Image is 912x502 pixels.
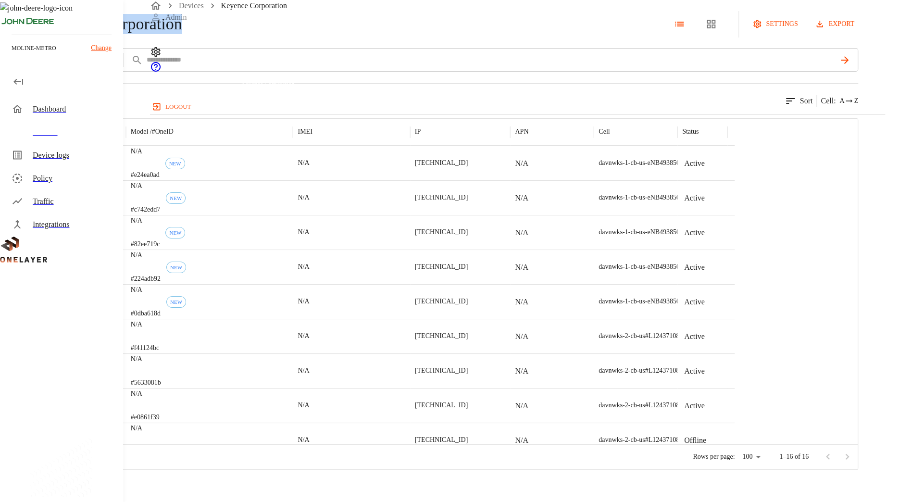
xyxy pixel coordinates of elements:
[415,193,468,202] p: [TECHNICAL_ID]
[131,216,160,226] p: N/A
[298,127,312,137] p: IMEI
[645,367,731,374] span: #L1243710802::NOKIA::ASIB
[684,296,705,308] p: Active
[131,170,160,180] p: #e24ea0ad
[150,99,885,114] a: logout
[131,239,160,249] p: #82ee719c
[515,262,528,273] p: N/A
[645,402,731,409] span: #L1243710802::NOKIA::ASIB
[684,262,705,273] p: Active
[166,262,186,273] div: First seen: 09/14/2025 09:35:30 AM
[131,343,159,353] p: #f41124bc
[599,436,645,443] span: davnwks-2-cb-us
[599,159,680,166] span: davnwks-1-cb-us-eNB493850
[684,400,705,412] p: Active
[684,331,705,342] p: Active
[166,192,186,204] div: First seen: 09/08/2025 03:54:58 PM
[131,147,160,156] p: N/A
[165,12,187,23] p: Admin
[131,205,160,214] p: #c742edd7
[682,127,699,137] p: Status
[599,332,645,339] span: davnwks-2-cb-us
[415,435,468,445] p: [TECHNICAL_ID]
[599,367,645,374] span: davnwks-2-cb-us
[738,450,764,464] div: 100
[298,227,309,237] p: N/A
[165,227,185,238] div: First seen: 09/08/2025 12:45:57 PM
[298,435,309,445] p: N/A
[166,161,185,166] span: NEW
[515,296,528,308] p: N/A
[684,192,705,204] p: Active
[515,127,528,137] p: APN
[150,66,162,74] a: onelayer-support
[298,331,309,341] p: N/A
[599,194,680,201] span: davnwks-1-cb-us-eNB493850
[415,262,468,272] p: [TECHNICAL_ID]
[131,251,161,260] p: N/A
[415,297,468,306] p: [TECHNICAL_ID]
[131,389,160,399] p: N/A
[298,158,309,168] p: N/A
[415,127,421,137] p: IP
[599,298,680,305] span: davnwks-1-cb-us-eNB493850
[515,435,528,446] p: N/A
[131,309,161,318] p: #0dba618d
[131,285,161,295] p: N/A
[166,296,186,308] div: First seen: 09/03/2025 03:03:23 PM
[779,452,809,462] p: 1–16 of 16
[515,192,528,204] p: N/A
[298,401,309,410] p: N/A
[515,400,528,412] p: N/A
[167,264,186,270] span: NEW
[415,366,468,376] p: [TECHNICAL_ID]
[166,230,185,236] span: NEW
[645,436,731,443] span: #L1243710802::NOKIA::ASIB
[150,66,162,74] span: Support Portal
[645,332,731,339] span: #L1243710802::NOKIA::ASIB
[415,401,468,410] p: [TECHNICAL_ID]
[298,297,309,306] p: N/A
[415,227,468,237] p: [TECHNICAL_ID]
[515,331,528,342] p: N/A
[298,262,309,272] p: N/A
[167,299,186,305] span: NEW
[131,320,159,329] p: N/A
[415,331,468,341] p: [TECHNICAL_ID]
[599,228,680,236] span: davnwks-1-cb-us-eNB493850
[684,365,705,377] p: Active
[131,424,160,433] p: N/A
[166,195,185,201] span: NEW
[131,354,161,364] p: N/A
[165,158,185,169] div: First seen: 09/02/2025 08:22:07 AM
[298,193,309,202] p: N/A
[684,435,706,446] p: Offline
[684,158,705,169] p: Active
[131,127,174,137] p: Model /
[152,128,174,135] span: # OneID
[599,263,680,270] span: davnwks-1-cb-us-eNB493850
[131,274,161,284] p: #224adb92
[298,366,309,376] p: N/A
[684,227,705,238] p: Active
[131,413,160,422] p: #e0861f39
[599,127,610,137] p: Cell
[415,158,468,168] p: [TECHNICAL_ID]
[515,227,528,238] p: N/A
[515,158,528,169] p: N/A
[179,1,204,10] a: Devices
[693,452,735,462] p: Rows per page:
[131,378,161,388] p: #5633081b
[131,181,160,191] p: N/A
[237,77,299,91] div: Keyence Corporation
[515,365,528,377] p: N/A
[599,402,645,409] span: davnwks-2-cb-us
[150,99,195,114] button: logout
